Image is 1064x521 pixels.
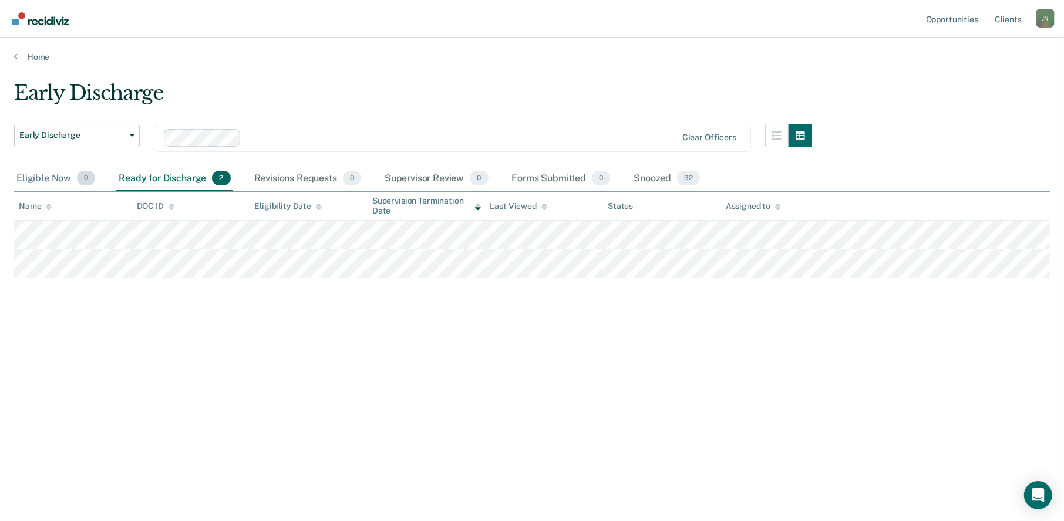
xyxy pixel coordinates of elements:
a: Home [14,52,1050,62]
div: Status [608,201,633,211]
div: Eligible Now0 [14,166,97,192]
button: Profile dropdown button [1036,9,1055,28]
div: Open Intercom Messenger [1024,481,1052,509]
div: Name [19,201,52,211]
span: 2 [212,171,230,186]
span: 0 [77,171,95,186]
div: Revisions Requests0 [252,166,363,192]
div: Assigned to [726,201,781,211]
img: Recidiviz [12,12,69,25]
div: Eligibility Date [254,201,322,211]
div: J N [1036,9,1055,28]
div: Clear officers [682,133,736,143]
div: Snoozed32 [631,166,702,192]
div: Forms Submitted0 [510,166,613,192]
span: 32 [677,171,700,186]
div: DOC ID [137,201,174,211]
span: 0 [343,171,361,186]
div: Ready for Discharge2 [116,166,233,192]
div: Last Viewed [490,201,547,211]
span: 0 [470,171,488,186]
div: Supervisor Review0 [382,166,491,192]
span: Early Discharge [19,130,125,140]
div: Early Discharge [14,81,812,114]
div: Supervision Termination Date [372,196,481,216]
button: Early Discharge [14,124,140,147]
span: 0 [592,171,610,186]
